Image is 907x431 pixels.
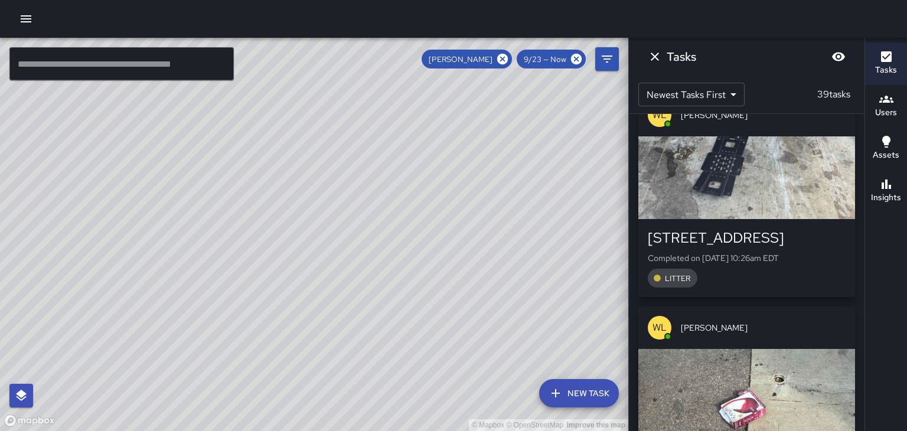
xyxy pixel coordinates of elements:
[517,54,573,64] span: 9/23 — Now
[681,322,846,334] span: [PERSON_NAME]
[648,252,846,264] p: Completed on [DATE] 10:26am EDT
[667,47,696,66] h6: Tasks
[871,191,901,204] h6: Insights
[652,108,667,122] p: WL
[652,321,667,335] p: WL
[422,50,512,68] div: [PERSON_NAME]
[875,106,897,119] h6: Users
[865,170,907,213] button: Insights
[875,64,897,77] h6: Tasks
[517,50,586,68] div: 9/23 — Now
[827,45,850,68] button: Blur
[873,149,899,162] h6: Assets
[638,94,855,297] button: WL[PERSON_NAME][STREET_ADDRESS]Completed on [DATE] 10:26am EDTLITTER
[865,85,907,128] button: Users
[422,54,500,64] span: [PERSON_NAME]
[865,128,907,170] button: Assets
[813,87,855,102] p: 39 tasks
[658,273,697,283] span: LITTER
[648,228,846,247] div: [STREET_ADDRESS]
[681,109,846,121] span: [PERSON_NAME]
[643,45,667,68] button: Dismiss
[638,83,745,106] div: Newest Tasks First
[595,47,619,71] button: Filters
[865,43,907,85] button: Tasks
[539,379,619,407] button: New Task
